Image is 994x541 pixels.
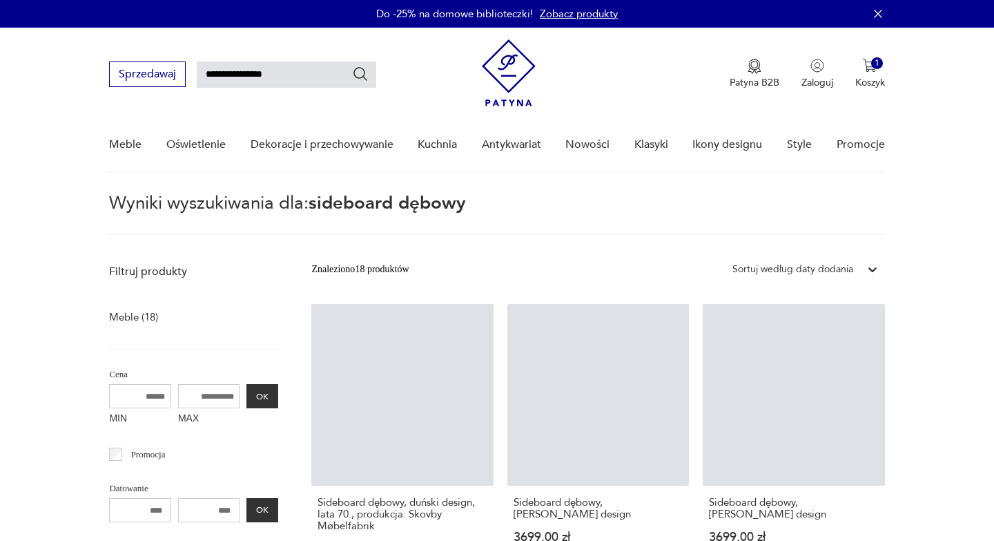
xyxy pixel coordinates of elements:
button: Zaloguj [801,59,833,89]
a: Ikony designu [692,118,762,171]
p: Datowanie [109,481,278,496]
a: Nowości [565,118,610,171]
a: Kuchnia [418,118,457,171]
span: sideboard dębowy [309,191,466,216]
a: Zobacz produkty [540,7,618,21]
p: Zaloguj [801,76,833,89]
p: Koszyk [855,76,885,89]
p: Promocja [131,447,166,462]
button: 1Koszyk [855,59,885,89]
label: MIN [109,408,171,430]
a: Style [787,118,812,171]
button: Sprzedawaj [109,61,186,87]
div: Sortuj według daty dodania [732,262,853,277]
a: Ikona medaluPatyna B2B [730,59,779,89]
button: OK [246,384,278,408]
div: 1 [871,57,883,69]
img: Patyna - sklep z meblami i dekoracjami vintage [482,39,536,106]
h3: Sideboard dębowy, [PERSON_NAME] design [709,497,878,520]
img: Ikonka użytkownika [810,59,824,73]
a: Klasyki [634,118,668,171]
a: Antykwariat [482,118,541,171]
a: Dekoracje i przechowywanie [251,118,393,171]
a: Meble (18) [109,307,158,327]
img: Ikona medalu [748,59,761,74]
p: Cena [109,367,278,382]
button: OK [246,498,278,522]
h3: Sideboard dębowy, duński design, lata 70., produkcja: Skovby Møbelfabrik [318,497,487,532]
button: Szukaj [352,66,369,82]
p: Filtruj produkty [109,264,278,279]
button: Patyna B2B [730,59,779,89]
p: Wyniki wyszukiwania dla: [109,195,884,235]
a: Sprzedawaj [109,70,186,80]
img: Ikona koszyka [863,59,877,73]
p: Patyna B2B [730,76,779,89]
h3: Sideboard dębowy, [PERSON_NAME] design [514,497,683,520]
div: Znaleziono 18 produktów [311,262,409,277]
a: Promocje [837,118,885,171]
a: Meble [109,118,142,171]
label: MAX [178,408,240,430]
p: Do -25% na domowe biblioteczki! [376,7,533,21]
a: Oświetlenie [166,118,226,171]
